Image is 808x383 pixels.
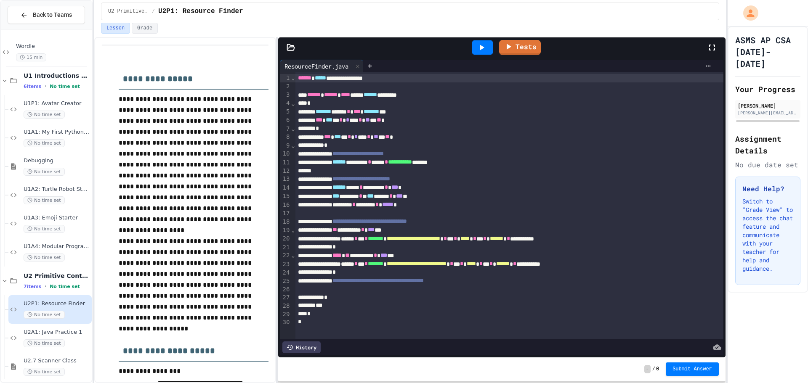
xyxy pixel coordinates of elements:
[291,74,295,81] span: Fold line
[735,34,800,69] h1: ASMS AP CSA [DATE]-[DATE]
[735,160,800,170] div: No due date set
[742,197,793,273] p: Switch to "Grade View" to access the chat feature and communicate with your teacher for help and ...
[280,125,291,133] div: 7
[280,82,291,91] div: 2
[24,111,65,119] span: No time set
[280,60,363,72] div: ResourceFinder.java
[280,108,291,116] div: 5
[280,99,291,108] div: 4
[656,366,659,372] span: 0
[280,142,291,150] div: 9
[644,365,651,373] span: -
[280,260,291,269] div: 23
[291,100,295,107] span: Fold line
[280,293,291,302] div: 27
[738,102,798,109] div: [PERSON_NAME]
[45,283,46,290] span: •
[280,158,291,167] div: 11
[24,139,65,147] span: No time set
[280,133,291,141] div: 8
[280,209,291,218] div: 17
[280,302,291,310] div: 28
[738,110,798,116] div: [PERSON_NAME][EMAIL_ADDRESS][PERSON_NAME][DOMAIN_NAME]
[24,300,90,307] span: U2P1: Resource Finder
[16,53,46,61] span: 15 min
[666,362,719,376] button: Submit Answer
[24,339,65,347] span: No time set
[132,23,158,34] button: Grade
[773,349,800,375] iframe: chat widget
[24,368,65,376] span: No time set
[50,284,80,289] span: No time set
[24,186,90,193] span: U1A2: Turtle Robot Starter
[652,366,655,372] span: /
[280,235,291,243] div: 20
[158,6,243,16] span: U2P1: Resource Finder
[280,269,291,277] div: 24
[280,226,291,235] div: 19
[280,91,291,99] div: 3
[280,74,291,82] div: 1
[24,272,90,280] span: U2 Primitive Control
[499,40,541,55] a: Tests
[280,218,291,226] div: 18
[735,133,800,156] h2: Assignment Details
[672,366,712,372] span: Submit Answer
[24,284,41,289] span: 7 items
[280,243,291,252] div: 21
[8,6,85,24] button: Back to Teams
[291,252,295,259] span: Fold line
[280,310,291,319] div: 29
[280,285,291,294] div: 26
[24,311,65,319] span: No time set
[33,11,72,19] span: Back to Teams
[738,313,800,349] iframe: chat widget
[24,100,90,107] span: U1P1: Avatar Creator
[280,251,291,260] div: 22
[24,329,90,336] span: U2A1: Java Practice 1
[280,277,291,285] div: 25
[24,225,65,233] span: No time set
[24,84,41,89] span: 6 items
[24,157,90,164] span: Debugging
[735,83,800,95] h2: Your Progress
[24,72,90,79] span: U1 Introductions Are In Order
[280,175,291,183] div: 13
[280,201,291,209] div: 16
[108,8,149,15] span: U2 Primitive Control
[280,167,291,175] div: 12
[282,341,321,353] div: History
[50,84,80,89] span: No time set
[280,318,291,327] div: 30
[24,214,90,222] span: U1A3: Emoji Starter
[152,8,155,15] span: /
[24,129,90,136] span: U1A1: My First Python Program
[45,83,46,90] span: •
[291,125,295,132] span: Fold line
[280,192,291,201] div: 15
[280,62,353,71] div: ResourceFinder.java
[24,168,65,176] span: No time set
[24,196,65,204] span: No time set
[24,243,90,250] span: U1A4: Modular Programming
[16,43,90,50] span: Wordle
[101,23,130,34] button: Lesson
[291,142,295,149] span: Fold line
[280,150,291,158] div: 10
[291,227,295,233] span: Fold line
[734,3,760,23] div: My Account
[24,254,65,261] span: No time set
[742,184,793,194] h3: Need Help?
[24,357,90,365] span: U2.7 Scanner Class
[280,184,291,192] div: 14
[280,116,291,124] div: 6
